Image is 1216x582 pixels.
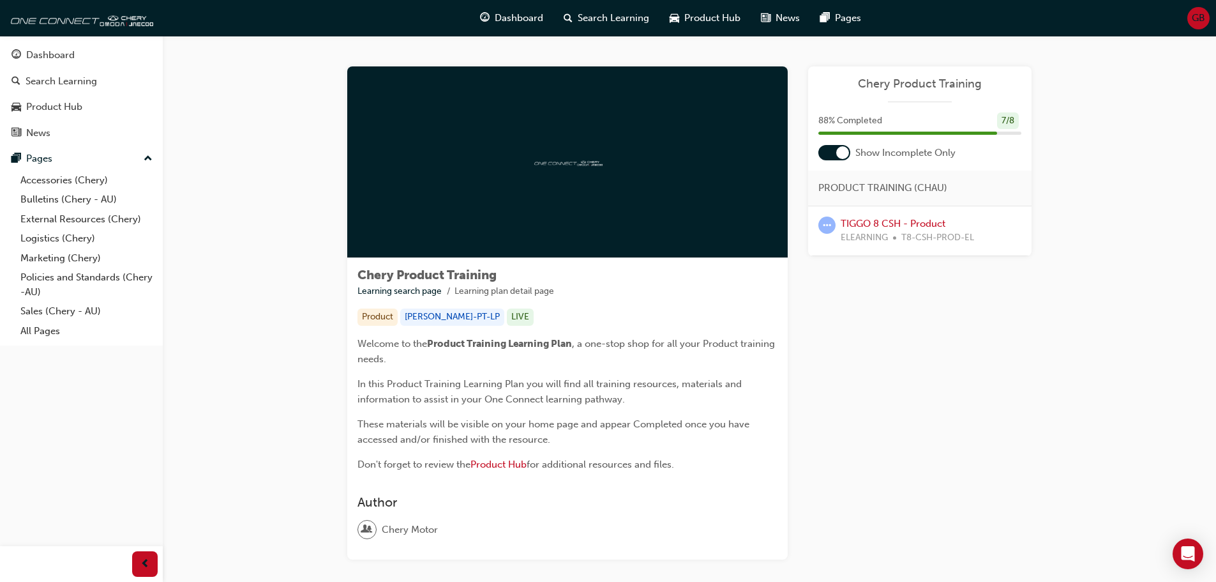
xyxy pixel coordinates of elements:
[15,190,158,210] a: Bulletins (Chery - AU)
[495,11,543,26] span: Dashboard
[818,77,1021,91] a: Chery Product Training
[670,10,679,26] span: car-icon
[15,171,158,190] a: Accessories (Chery)
[357,495,777,510] h3: Author
[810,5,871,31] a: pages-iconPages
[532,156,603,168] img: oneconnect
[5,43,158,67] a: Dashboard
[26,74,97,89] div: Search Learning
[357,309,398,326] div: Product
[776,11,800,26] span: News
[5,70,158,93] a: Search Learning
[26,100,82,114] div: Product Hub
[357,418,752,445] span: These materials will be visible on your home page and appear Completed once you have accessed and...
[15,210,158,229] a: External Resources (Chery)
[818,181,947,195] span: PRODUCT TRAINING (CHAU)
[427,338,572,349] span: Product Training Learning Plan
[5,41,158,147] button: DashboardSearch LearningProduct HubNews
[470,5,553,31] a: guage-iconDashboard
[357,268,497,282] span: Chery Product Training
[470,459,527,470] a: Product Hub
[1187,7,1210,29] button: GB
[357,338,427,349] span: Welcome to the
[11,76,20,88] span: search-icon
[997,112,1019,130] div: 7 / 8
[5,147,158,171] button: Pages
[11,128,21,139] span: news-icon
[382,523,438,537] span: Chery Motor
[140,556,150,572] span: prev-icon
[26,151,52,166] div: Pages
[820,10,830,26] span: pages-icon
[357,459,470,470] span: Don't forget to review the
[357,286,442,296] a: Learning search page
[15,249,158,268] a: Marketing (Chery)
[5,95,158,119] a: Product Hub
[527,459,674,470] span: for additional resources and files.
[684,11,740,26] span: Product Hub
[818,217,836,234] span: learningRecordVerb_ATTEMPT-icon
[578,11,649,26] span: Search Learning
[363,521,372,538] span: user-icon
[841,218,945,229] a: TIGGO 8 CSH - Product
[15,268,158,302] a: Policies and Standards (Chery -AU)
[357,378,744,405] span: In this Product Training Learning Plan you will find all training resources, materials and inform...
[659,5,751,31] a: car-iconProduct Hub
[564,10,573,26] span: search-icon
[1173,539,1203,569] div: Open Intercom Messenger
[480,10,490,26] span: guage-icon
[901,231,974,245] span: T8-CSH-PROD-EL
[751,5,810,31] a: news-iconNews
[553,5,659,31] a: search-iconSearch Learning
[5,121,158,145] a: News
[855,146,956,160] span: Show Incomplete Only
[26,48,75,63] div: Dashboard
[507,309,534,326] div: LIVE
[454,284,554,299] li: Learning plan detail page
[15,229,158,249] a: Logistics (Chery)
[26,126,50,141] div: News
[6,5,153,31] img: oneconnect
[11,153,21,165] span: pages-icon
[761,10,770,26] span: news-icon
[835,11,861,26] span: Pages
[357,338,777,365] span: , a one-stop shop for all your Product training needs.
[841,231,888,245] span: ELEARNING
[15,302,158,321] a: Sales (Chery - AU)
[15,321,158,341] a: All Pages
[11,50,21,61] span: guage-icon
[144,151,153,167] span: up-icon
[1192,11,1205,26] span: GB
[11,102,21,113] span: car-icon
[400,309,504,326] div: [PERSON_NAME]-PT-LP
[818,114,882,128] span: 88 % Completed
